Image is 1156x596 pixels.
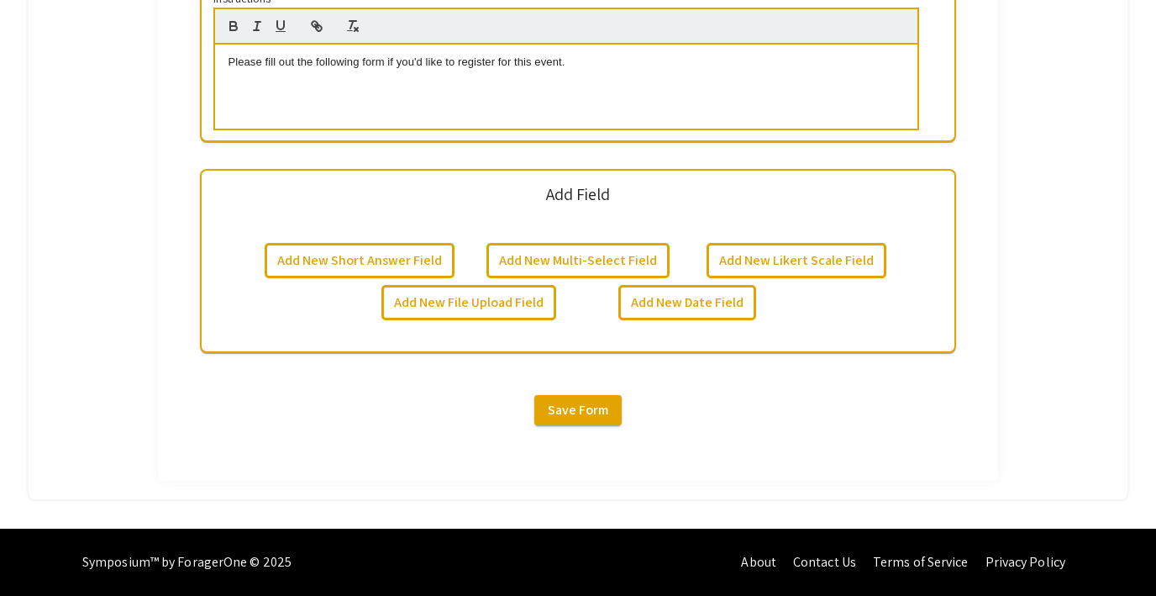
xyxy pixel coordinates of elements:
div: Symposium™ by ForagerOne © 2025 [82,529,292,596]
a: Privacy Policy [985,553,1065,571]
a: Contact Us [793,553,856,571]
button: Save Form [534,395,622,425]
a: About [741,553,776,571]
p: Please fill out the following form if you'd like to register for this event. [228,55,904,70]
iframe: Chat [13,520,71,583]
quill-editor: instructions [213,8,918,130]
a: Terms of Service [873,553,969,571]
button: Add New Date Field [618,285,756,320]
span: Save Form [548,401,608,419]
button: Add New Likert Scale Field [707,243,886,278]
button: Add New File Upload Field [381,285,556,320]
h5: Add Field [546,184,611,204]
button: Add New Multi-Select Field [486,243,670,278]
button: Add New Short Answer Field [265,243,455,278]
